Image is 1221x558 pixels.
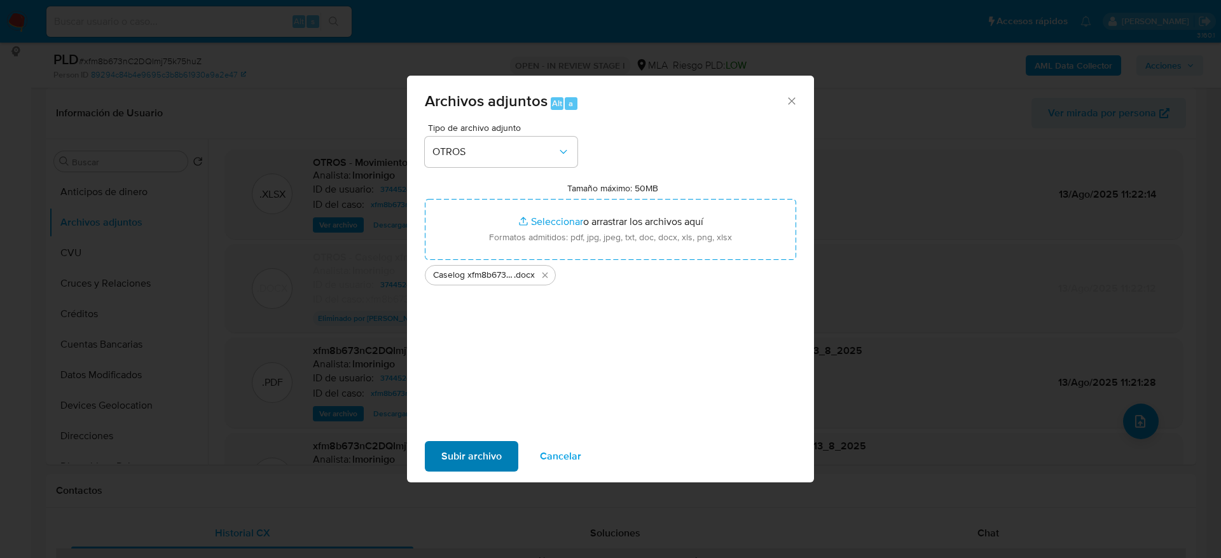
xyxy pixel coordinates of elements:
[425,137,577,167] button: OTROS
[432,146,557,158] span: OTROS
[552,97,562,109] span: Alt
[425,260,796,285] ul: Archivos seleccionados
[523,441,598,472] button: Cancelar
[425,90,548,112] span: Archivos adjuntos
[514,269,535,282] span: .docx
[433,269,514,282] span: Caselog xfm8b673nC2DQImj75k75huZ v2
[425,441,518,472] button: Subir archivo
[540,442,581,470] span: Cancelar
[785,95,797,106] button: Cerrar
[441,442,502,470] span: Subir archivo
[567,182,658,194] label: Tamaño máximo: 50MB
[428,123,581,132] span: Tipo de archivo adjunto
[537,268,553,283] button: Eliminar Caselog xfm8b673nC2DQImj75k75huZ v2.docx
[569,97,573,109] span: a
